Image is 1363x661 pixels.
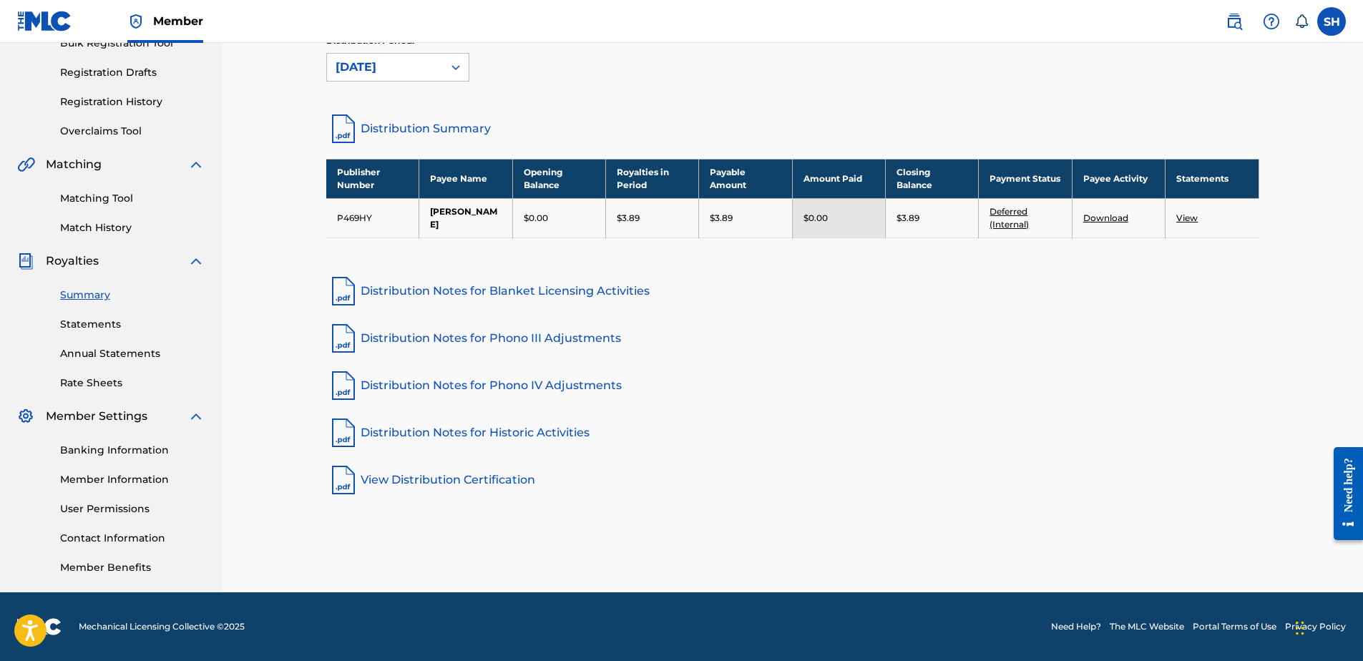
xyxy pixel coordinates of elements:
td: [PERSON_NAME] [419,198,512,238]
div: Notifications [1294,14,1309,29]
p: $3.89 [710,212,733,225]
iframe: Chat Widget [1291,592,1363,661]
a: View [1176,212,1198,223]
img: pdf [326,321,361,356]
img: logo [17,618,62,635]
th: Closing Balance [886,159,979,198]
td: P469HY [326,198,419,238]
img: Top Rightsholder [127,13,145,30]
a: Privacy Policy [1285,620,1346,633]
a: Match History [60,220,205,235]
img: search [1226,13,1243,30]
img: help [1263,13,1280,30]
th: Royalties in Period [606,159,699,198]
div: User Menu [1317,7,1346,36]
a: View Distribution Certification [326,463,1259,497]
a: Bulk Registration Tool [60,36,205,51]
img: expand [187,253,205,270]
a: Deferred (Internal) [990,206,1029,230]
img: expand [187,156,205,173]
div: Help [1257,7,1286,36]
p: $0.00 [524,212,548,225]
a: Registration History [60,94,205,109]
a: Distribution Notes for Phono III Adjustments [326,321,1259,356]
img: pdf [326,416,361,450]
th: Payment Status [979,159,1072,198]
img: pdf [326,463,361,497]
a: Rate Sheets [60,376,205,391]
span: Matching [46,156,102,173]
img: Matching [17,156,35,173]
span: Mechanical Licensing Collective © 2025 [79,620,245,633]
p: $0.00 [803,212,828,225]
a: Download [1083,212,1128,223]
a: Statements [60,317,205,332]
a: Member Benefits [60,560,205,575]
img: pdf [326,368,361,403]
img: Member Settings [17,408,34,425]
a: Annual Statements [60,346,205,361]
img: distribution-summary-pdf [326,112,361,146]
a: Banking Information [60,443,205,458]
a: Portal Terms of Use [1193,620,1276,633]
img: Royalties [17,253,34,270]
th: Payee Activity [1072,159,1165,198]
p: $3.89 [617,212,640,225]
p: $3.89 [897,212,919,225]
th: Publisher Number [326,159,419,198]
a: Distribution Summary [326,112,1259,146]
div: Drag [1296,607,1304,650]
a: Distribution Notes for Blanket Licensing Activities [326,274,1259,308]
th: Amount Paid [792,159,885,198]
a: Distribution Notes for Historic Activities [326,416,1259,450]
th: Payable Amount [699,159,792,198]
a: Matching Tool [60,191,205,206]
th: Opening Balance [512,159,605,198]
div: [DATE] [336,59,434,76]
a: Distribution Notes for Phono IV Adjustments [326,368,1259,403]
a: The MLC Website [1110,620,1184,633]
img: MLC Logo [17,11,72,31]
th: Payee Name [419,159,512,198]
span: Royalties [46,253,99,270]
iframe: Resource Center [1323,436,1363,552]
a: Overclaims Tool [60,124,205,139]
a: Public Search [1220,7,1249,36]
a: User Permissions [60,501,205,516]
a: Contact Information [60,531,205,546]
span: Member [153,13,203,29]
a: Need Help? [1051,620,1101,633]
img: expand [187,408,205,425]
img: pdf [326,274,361,308]
a: Summary [60,288,205,303]
a: Registration Drafts [60,65,205,80]
a: Member Information [60,472,205,487]
th: Statements [1166,159,1259,198]
span: Member Settings [46,408,147,425]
